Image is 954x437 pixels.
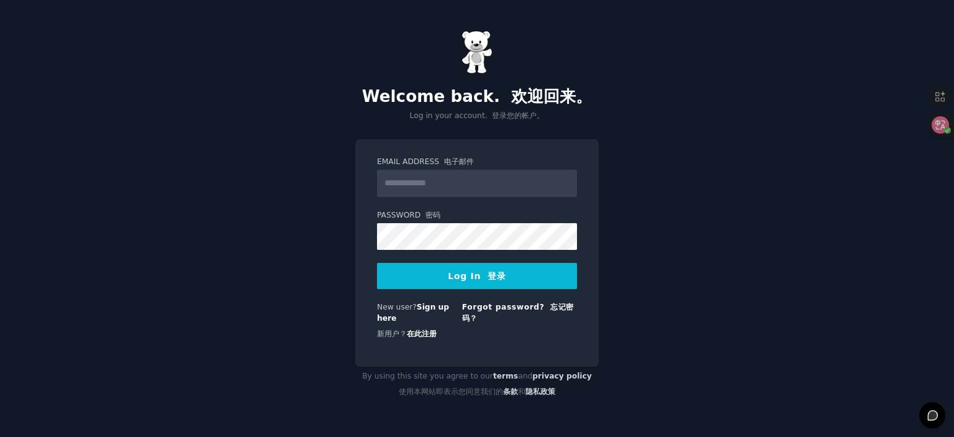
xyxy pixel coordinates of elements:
a: 隐私政策 [525,387,555,396]
img: Gummy Bear [461,30,493,74]
span: 新用户？ [377,329,407,338]
a: terms [493,372,518,380]
font: 使用本网站即表示您同意我们的 和 [399,387,555,396]
a: 条款 [503,387,518,396]
h2: Welcome back. [355,87,599,107]
font: 欢迎回来。 [511,87,592,106]
label: Password [377,210,577,221]
a: Sign up here [377,303,449,323]
button: Log In 登录 [377,263,577,289]
a: Forgot password? 忘记密码？ [462,303,574,323]
p: Log in your account. [355,111,599,122]
span: New user? [377,303,417,311]
font: 登录 [488,271,506,281]
font: 登录您的帐户。 [492,111,544,120]
label: Email Address [377,157,577,168]
a: 在此注册 [407,329,437,338]
font: 电子邮件 [444,157,474,166]
font: 忘记密码？ [462,303,574,323]
div: By using this site you agree to our and [355,367,599,407]
a: privacy policy [532,372,592,380]
font: 密码 [425,211,440,219]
